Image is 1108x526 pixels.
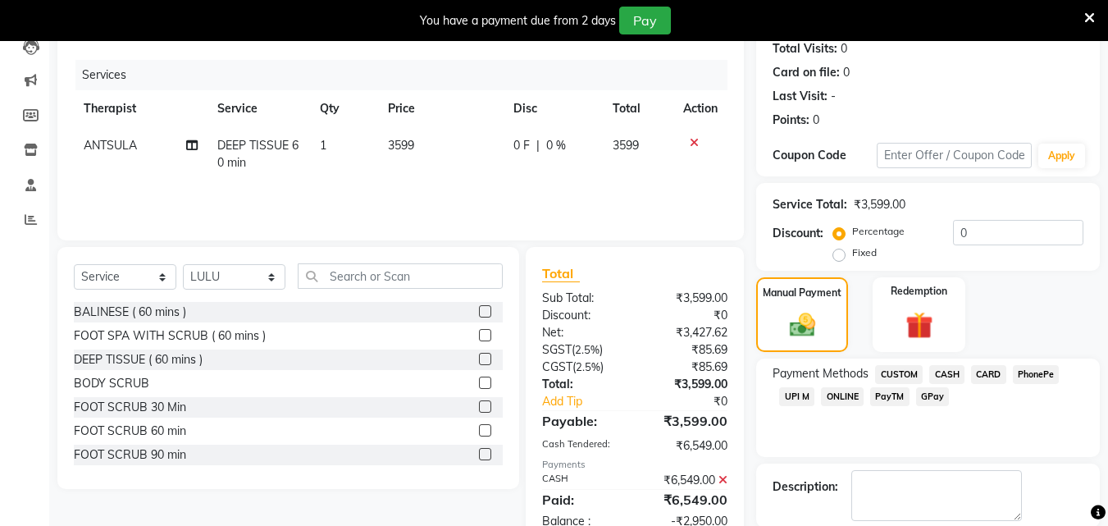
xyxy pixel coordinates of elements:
span: | [536,137,540,154]
span: 2.5% [575,343,600,356]
span: 2.5% [576,360,600,373]
div: Total Visits: [773,40,837,57]
div: ₹3,599.00 [635,290,740,307]
div: Payable: [530,411,635,431]
div: ₹6,549.00 [635,490,740,510]
th: Action [673,90,727,127]
div: Coupon Code [773,147,876,164]
span: PayTM [870,387,910,406]
label: Percentage [852,224,905,239]
div: BALINESE ( 60 mins ) [74,304,186,321]
th: Service [207,90,310,127]
span: CARD [971,365,1006,384]
div: Discount: [773,225,823,242]
span: UPI M [779,387,814,406]
div: ₹3,599.00 [635,376,740,393]
label: Fixed [852,245,877,260]
span: SGST [542,342,572,357]
div: ₹0 [653,393,741,410]
div: BODY SCRUB [74,375,149,392]
div: ₹3,599.00 [635,411,740,431]
div: 0 [843,64,850,81]
div: Payments [542,458,727,472]
th: Disc [504,90,604,127]
div: DEEP TISSUE ( 60 mins ) [74,351,203,368]
div: FOOT SCRUB 90 min [74,446,186,464]
div: Last Visit: [773,88,828,105]
span: ONLINE [821,387,864,406]
th: Qty [310,90,378,127]
div: Net: [530,324,635,341]
div: Sub Total: [530,290,635,307]
th: Total [603,90,673,127]
label: Manual Payment [763,286,841,300]
input: Enter Offer / Coupon Code [877,143,1032,168]
div: ₹85.69 [635,359,740,376]
span: CASH [929,365,964,384]
div: FOOT SCRUB 60 min [74,423,186,440]
span: CUSTOM [875,365,923,384]
div: Total: [530,376,635,393]
div: Points: [773,112,809,129]
div: ₹6,549.00 [635,437,740,455]
div: 0 [841,40,847,57]
div: Services [75,60,740,90]
div: FOOT SPA WITH SCRUB ( 60 mins ) [74,327,266,345]
span: 1 [320,138,326,153]
div: ₹3,599.00 [854,196,905,213]
button: Apply [1038,144,1085,168]
label: Redemption [891,284,947,299]
div: You have a payment due from 2 days [420,12,616,30]
div: ( ) [530,359,635,376]
span: DEEP TISSUE 60 min [217,138,299,170]
div: ( ) [530,341,635,359]
input: Search or Scan [298,263,503,289]
div: Cash Tendered: [530,437,635,455]
div: CASH [530,472,635,489]
a: Add Tip [530,393,652,410]
div: ₹85.69 [635,341,740,359]
div: Paid: [530,490,635,510]
span: Payment Methods [773,365,869,382]
div: Service Total: [773,196,847,213]
span: 0 % [546,137,566,154]
div: ₹6,549.00 [635,472,740,489]
img: _cash.svg [782,310,823,340]
div: ₹3,427.62 [635,324,740,341]
span: CGST [542,359,572,374]
div: - [831,88,836,105]
div: 0 [813,112,819,129]
span: Total [542,265,580,282]
div: Description: [773,478,838,496]
div: Discount: [530,307,635,324]
div: ₹0 [635,307,740,324]
div: FOOT SCRUB 30 Min [74,399,186,416]
button: Pay [619,7,671,34]
th: Price [378,90,504,127]
img: _gift.svg [897,309,942,342]
span: PhonePe [1013,365,1060,384]
th: Therapist [74,90,207,127]
div: Card on file: [773,64,840,81]
span: 3599 [388,138,414,153]
span: 3599 [613,138,639,153]
span: ANTSULA [84,138,137,153]
span: 0 F [513,137,530,154]
span: GPay [916,387,950,406]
